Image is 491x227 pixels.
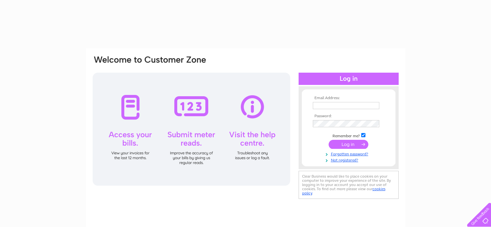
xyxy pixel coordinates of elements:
div: Clear Business would like to place cookies on your computer to improve your experience of the sit... [299,171,399,199]
td: Remember me? [311,132,386,139]
a: Forgotten password? [313,150,386,157]
input: Submit [329,140,368,149]
a: Not registered? [313,157,386,163]
th: Password: [311,114,386,119]
th: Email Address: [311,96,386,100]
a: cookies policy [302,187,385,195]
